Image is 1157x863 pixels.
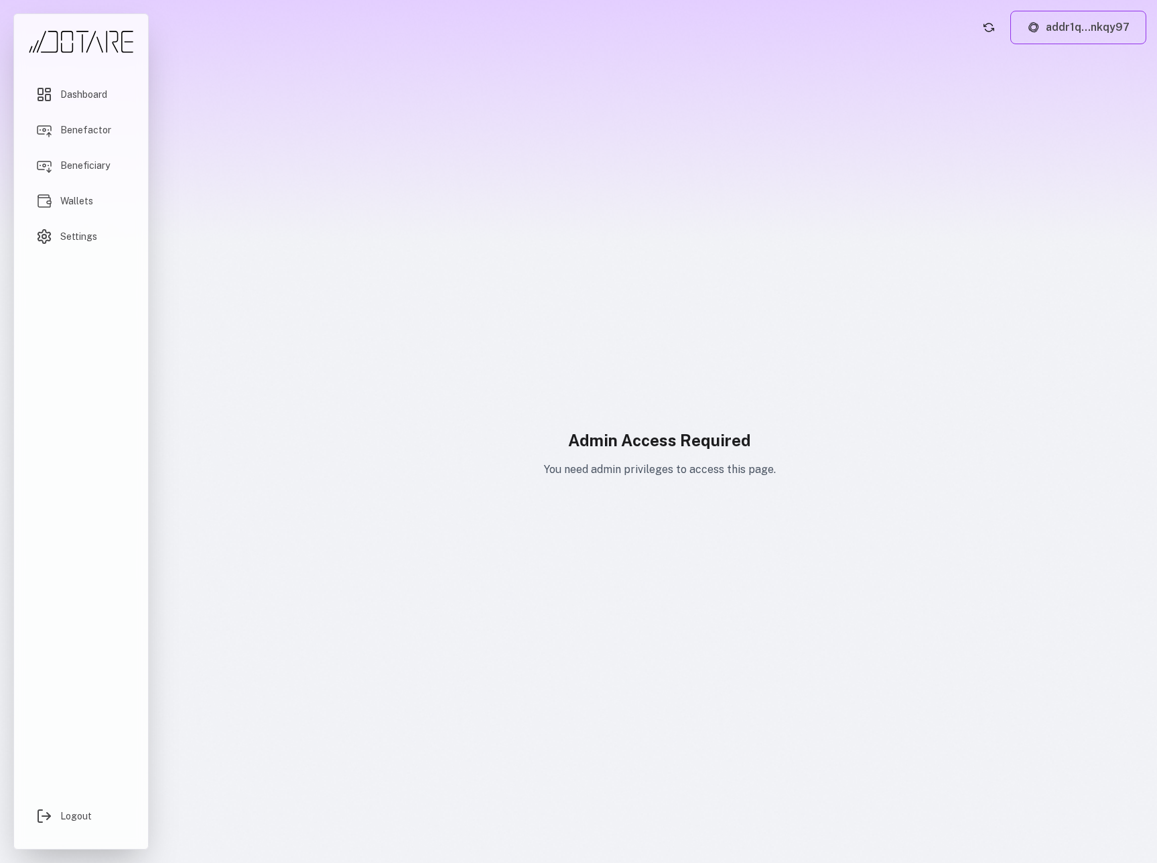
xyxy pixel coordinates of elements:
[36,122,52,138] img: Benefactor
[978,17,1000,38] button: Refresh account status
[36,193,52,209] img: Wallets
[36,157,52,174] img: Beneficiary
[60,123,111,137] span: Benefactor
[60,230,97,243] span: Settings
[60,88,107,101] span: Dashboard
[544,429,776,451] h1: Admin Access Required
[1027,21,1040,34] img: Lace logo
[544,462,776,478] p: You need admin privileges to access this page.
[60,809,92,823] span: Logout
[60,159,110,172] span: Beneficiary
[27,30,135,54] img: Dotare Logo
[60,194,93,208] span: Wallets
[1010,11,1146,44] button: addr1q...nkqy97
